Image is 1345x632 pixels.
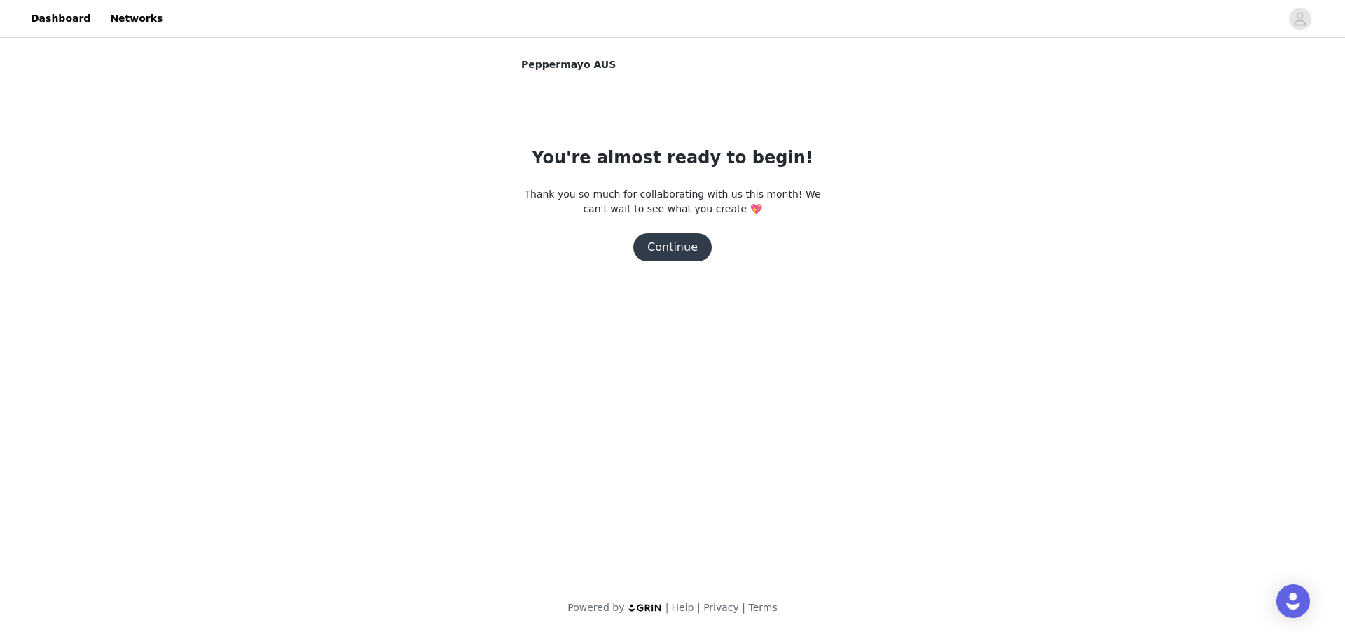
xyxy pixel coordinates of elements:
a: Terms [748,602,777,613]
span: | [697,602,701,613]
span: Powered by [567,602,624,613]
button: Continue [633,233,712,261]
p: Thank you so much for collaborating with us this month! We can't wait to see what you create 💖 [521,187,824,217]
span: | [665,602,669,613]
a: Dashboard [22,3,99,34]
span: Peppermayo AUS [521,57,616,72]
span: | [742,602,745,613]
a: Help [672,602,694,613]
img: logo [628,603,663,612]
a: Networks [102,3,171,34]
a: Privacy [703,602,739,613]
div: avatar [1293,8,1306,30]
h1: You're almost ready to begin! [532,145,813,170]
div: Open Intercom Messenger [1276,584,1310,618]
